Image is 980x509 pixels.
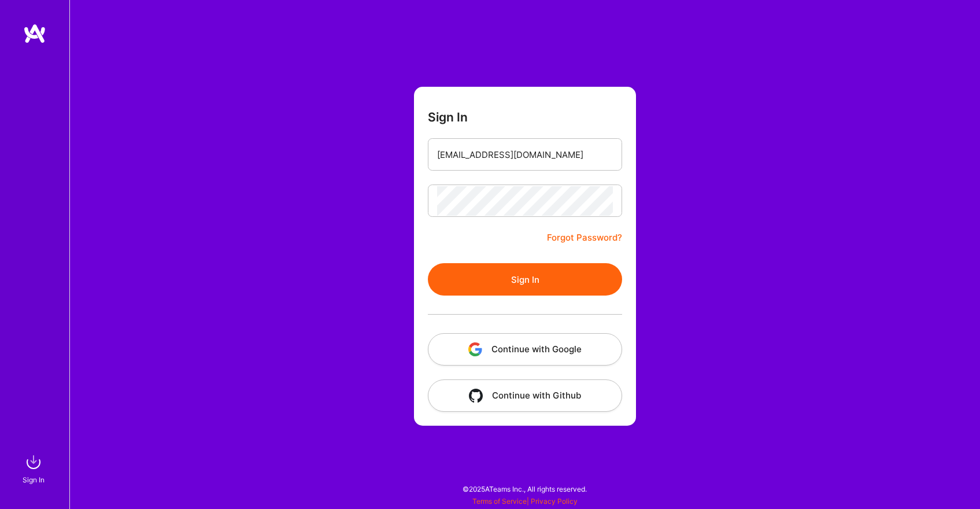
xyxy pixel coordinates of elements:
[23,23,46,44] img: logo
[428,263,622,296] button: Sign In
[469,389,483,403] img: icon
[437,140,613,169] input: Email...
[547,231,622,245] a: Forgot Password?
[22,451,45,474] img: sign in
[472,497,527,506] a: Terms of Service
[531,497,578,506] a: Privacy Policy
[23,474,45,486] div: Sign In
[428,379,622,412] button: Continue with Github
[468,342,482,356] img: icon
[69,474,980,503] div: © 2025 ATeams Inc., All rights reserved.
[428,110,468,124] h3: Sign In
[24,451,45,486] a: sign inSign In
[428,333,622,366] button: Continue with Google
[472,497,578,506] span: |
